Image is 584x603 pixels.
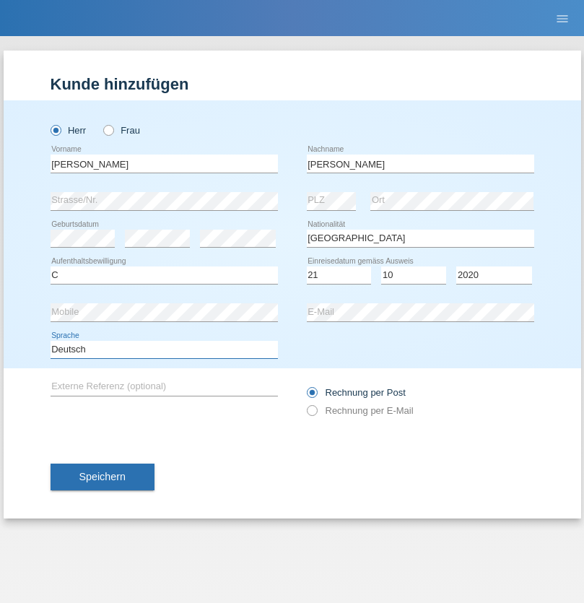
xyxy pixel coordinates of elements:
button: Speichern [51,464,154,491]
input: Rechnung per E-Mail [307,405,316,423]
label: Rechnung per Post [307,387,406,398]
h1: Kunde hinzufügen [51,75,534,93]
label: Frau [103,125,140,136]
input: Herr [51,125,60,134]
input: Rechnung per Post [307,387,316,405]
i: menu [555,12,570,26]
label: Herr [51,125,87,136]
span: Speichern [79,471,126,482]
input: Frau [103,125,113,134]
label: Rechnung per E-Mail [307,405,414,416]
a: menu [548,14,577,22]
